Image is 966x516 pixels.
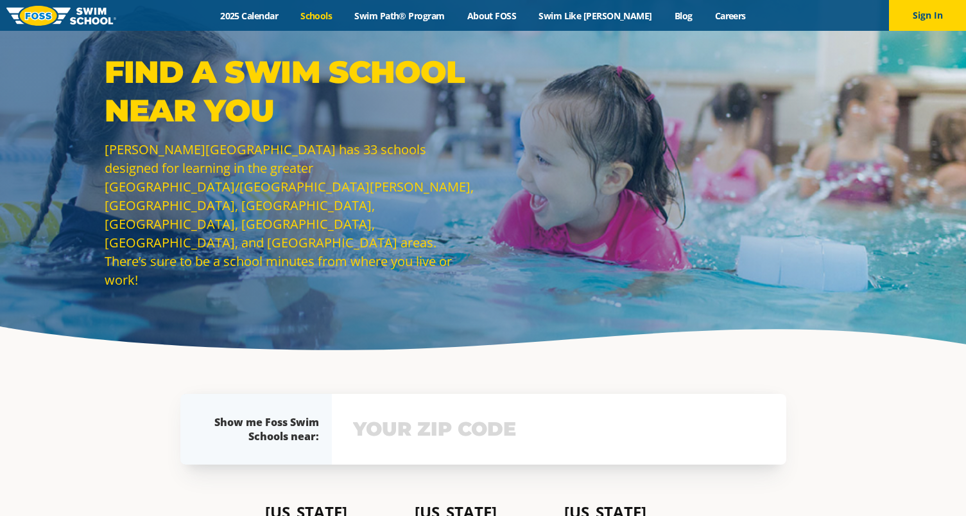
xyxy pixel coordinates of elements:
[6,6,116,26] img: FOSS Swim School Logo
[289,10,343,22] a: Schools
[206,415,319,443] div: Show me Foss Swim Schools near:
[528,10,664,22] a: Swim Like [PERSON_NAME]
[456,10,528,22] a: About FOSS
[703,10,757,22] a: Careers
[105,53,477,130] p: Find a Swim School Near You
[105,140,477,289] p: [PERSON_NAME][GEOGRAPHIC_DATA] has 33 schools designed for learning in the greater [GEOGRAPHIC_DA...
[209,10,289,22] a: 2025 Calendar
[663,10,703,22] a: Blog
[350,411,768,448] input: YOUR ZIP CODE
[343,10,456,22] a: Swim Path® Program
